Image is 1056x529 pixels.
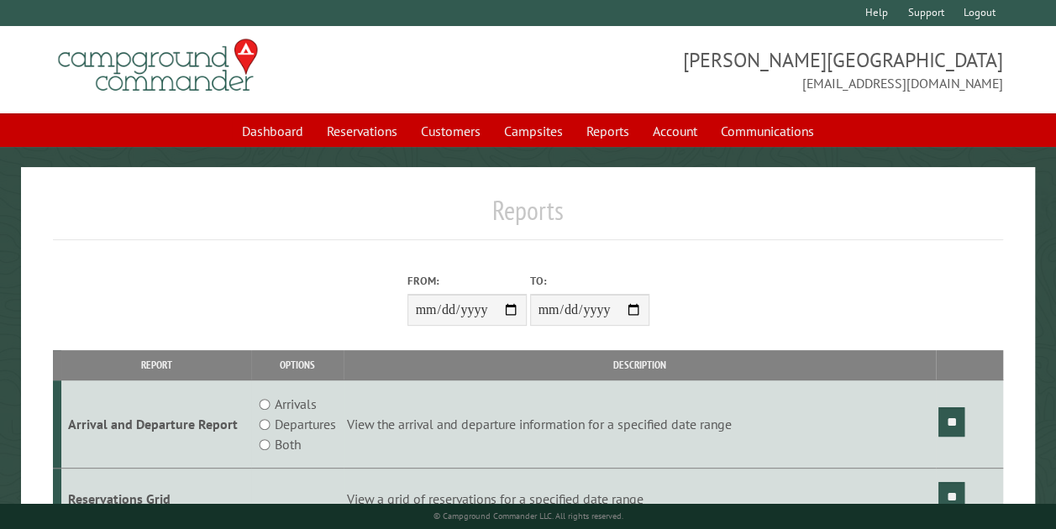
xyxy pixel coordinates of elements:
[576,115,639,147] a: Reports
[344,380,936,469] td: View the arrival and departure information for a specified date range
[344,350,936,380] th: Description
[61,350,252,380] th: Report
[407,273,527,289] label: From:
[275,414,336,434] label: Departures
[61,380,252,469] td: Arrival and Departure Report
[251,350,344,380] th: Options
[711,115,824,147] a: Communications
[643,115,707,147] a: Account
[530,273,649,289] label: To:
[494,115,573,147] a: Campsites
[317,115,407,147] a: Reservations
[275,434,301,454] label: Both
[411,115,491,147] a: Customers
[53,194,1003,240] h1: Reports
[433,511,623,521] small: © Campground Commander LLC. All rights reserved.
[232,115,313,147] a: Dashboard
[53,33,263,98] img: Campground Commander
[528,46,1004,93] span: [PERSON_NAME][GEOGRAPHIC_DATA] [EMAIL_ADDRESS][DOMAIN_NAME]
[275,394,317,414] label: Arrivals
